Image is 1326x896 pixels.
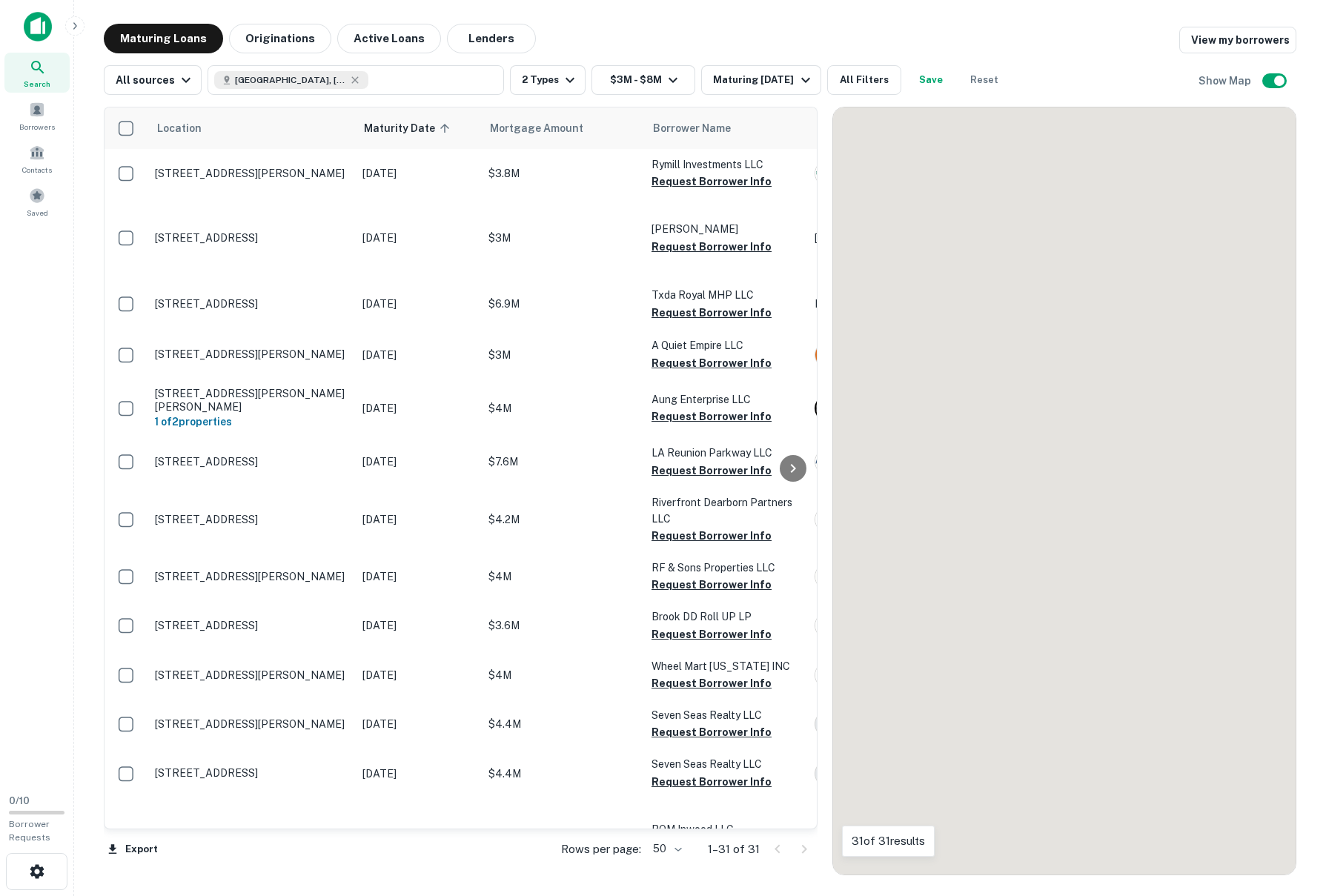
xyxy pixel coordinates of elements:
[652,287,800,303] p: Txda Royal MHP LLC
[488,667,637,683] p: $4M
[4,182,70,222] a: Saved
[155,297,348,311] p: [STREET_ADDRESS]
[116,71,195,89] div: All sources
[337,24,441,53] button: Active Loans
[815,160,1037,187] div: [US_STATE] Republic Bank
[652,674,772,692] button: Request Borrower Info
[24,12,52,42] img: capitalize-icon.png
[156,119,202,137] span: Location
[815,825,1037,852] div: Arvest Bank
[815,563,1037,590] div: First National Bank
[235,73,346,87] span: [GEOGRAPHIC_DATA], [GEOGRAPHIC_DATA], [GEOGRAPHIC_DATA]
[24,78,50,90] span: Search
[155,348,348,361] p: [STREET_ADDRESS][PERSON_NAME]
[708,840,760,858] p: 1–31 of 31
[155,619,348,632] p: [STREET_ADDRESS]
[19,121,55,133] span: Borrowers
[488,511,637,528] p: $4.2M
[155,387,348,414] p: [STREET_ADDRESS][PERSON_NAME][PERSON_NAME]
[488,400,637,417] p: $4M
[362,716,474,732] p: [DATE]
[827,65,901,95] button: All Filters
[815,663,841,688] img: picture
[816,119,852,137] span: Lender
[104,24,223,53] button: Maturing Loans
[362,230,474,246] p: [DATE]
[362,454,474,470] p: [DATE]
[652,625,772,643] button: Request Borrower Info
[362,667,474,683] p: [DATE]
[362,347,474,363] p: [DATE]
[591,65,695,95] button: $3M - $8M
[9,795,30,806] span: 0 / 10
[652,527,772,545] button: Request Borrower Info
[1179,27,1296,53] a: View my borrowers
[652,576,772,594] button: Request Borrower Info
[22,164,52,176] span: Contacts
[488,165,637,182] p: $3.8M
[488,347,637,363] p: $3M
[4,96,70,136] a: Borrowers
[652,408,772,425] button: Request Borrower Info
[155,231,348,245] p: [STREET_ADDRESS]
[488,454,637,470] p: $7.6M
[652,221,800,237] p: [PERSON_NAME]
[155,668,348,682] p: [STREET_ADDRESS][PERSON_NAME]
[362,511,474,528] p: [DATE]
[155,766,348,780] p: [STREET_ADDRESS]
[490,119,603,137] span: Mortgage Amount
[961,65,1008,95] button: Reset
[481,107,644,149] th: Mortgage Amount
[362,296,474,312] p: [DATE]
[488,230,637,246] p: $3M
[652,354,772,372] button: Request Borrower Info
[815,296,1037,312] p: Bellwether Enterprise Mortgaeg Investmen
[652,337,800,354] p: A Quiet Empire LLC
[815,506,1037,533] div: [MEDICAL_DATA] Investment Fund
[147,107,355,149] th: Location
[652,391,800,408] p: Aung Enterprise LLC
[815,564,841,589] img: picture
[652,156,800,173] p: Rymill Investments LLC
[155,513,348,526] p: [STREET_ADDRESS]
[815,760,1037,787] div: Prosperity Bancshares INC
[701,65,821,95] button: Maturing [DATE]
[852,832,925,850] p: 31 of 31 results
[652,773,772,791] button: Request Borrower Info
[155,717,348,731] p: [STREET_ADDRESS][PERSON_NAME]
[713,71,814,89] div: Maturing [DATE]
[652,723,772,741] button: Request Borrower Info
[4,53,70,93] a: Search
[815,342,1037,368] div: Veritex Community Bank
[355,107,481,149] th: Maturity Date
[815,507,841,532] img: picture
[647,838,684,860] div: 50
[488,617,637,634] p: $3.6M
[362,766,474,782] p: [DATE]
[652,494,800,527] p: Riverfront Dearborn Partners LLC
[155,455,348,468] p: [STREET_ADDRESS]
[362,400,474,417] p: [DATE]
[155,414,348,430] h6: 1 of 2 properties
[155,167,348,180] p: [STREET_ADDRESS][PERSON_NAME]
[652,304,772,322] button: Request Borrower Info
[510,65,586,95] button: 2 Types
[447,24,536,53] button: Lenders
[488,766,637,782] p: $4.4M
[104,65,202,95] button: All sources
[362,165,474,182] p: [DATE]
[815,613,841,638] img: picture
[644,107,807,149] th: Borrower Name
[815,662,1037,688] div: Cathay Bank
[362,568,474,585] p: [DATE]
[815,449,841,474] img: picture
[1199,73,1253,89] h6: Show Map
[4,139,70,179] a: Contacts
[833,107,1296,875] div: 0 0
[652,756,800,772] p: Seven Seas Realty LLC
[652,445,800,461] p: LA Reunion Parkway LLC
